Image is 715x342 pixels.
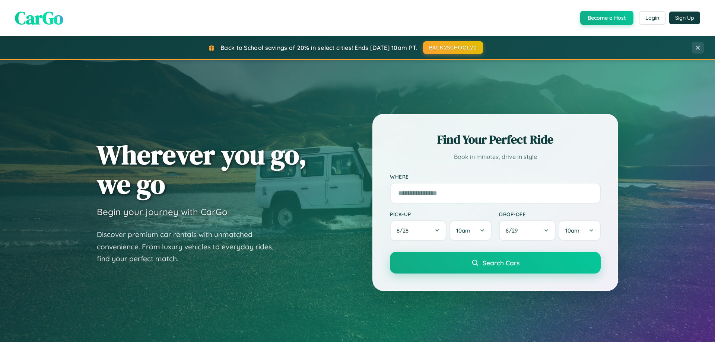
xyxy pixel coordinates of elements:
span: Search Cars [483,259,519,267]
p: Discover premium car rentals with unmatched convenience. From luxury vehicles to everyday rides, ... [97,228,283,265]
span: 8 / 28 [397,227,412,234]
button: 10am [449,220,492,241]
span: Back to School savings of 20% in select cities! Ends [DATE] 10am PT. [220,44,417,51]
button: BACK2SCHOOL20 [423,41,483,54]
span: 10am [456,227,470,234]
h3: Begin your journey with CarGo [97,206,228,217]
span: 10am [565,227,579,234]
button: Sign Up [669,12,700,24]
span: 8 / 29 [506,227,521,234]
button: Login [639,11,665,25]
button: 10am [559,220,601,241]
h1: Wherever you go, we go [97,140,307,199]
button: 8/29 [499,220,556,241]
label: Pick-up [390,211,492,217]
h2: Find Your Perfect Ride [390,131,601,148]
button: Become a Host [580,11,633,25]
label: Where [390,173,601,180]
p: Book in minutes, drive in style [390,151,601,162]
button: 8/28 [390,220,447,241]
label: Drop-off [499,211,601,217]
button: Search Cars [390,252,601,274]
span: CarGo [15,6,63,30]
